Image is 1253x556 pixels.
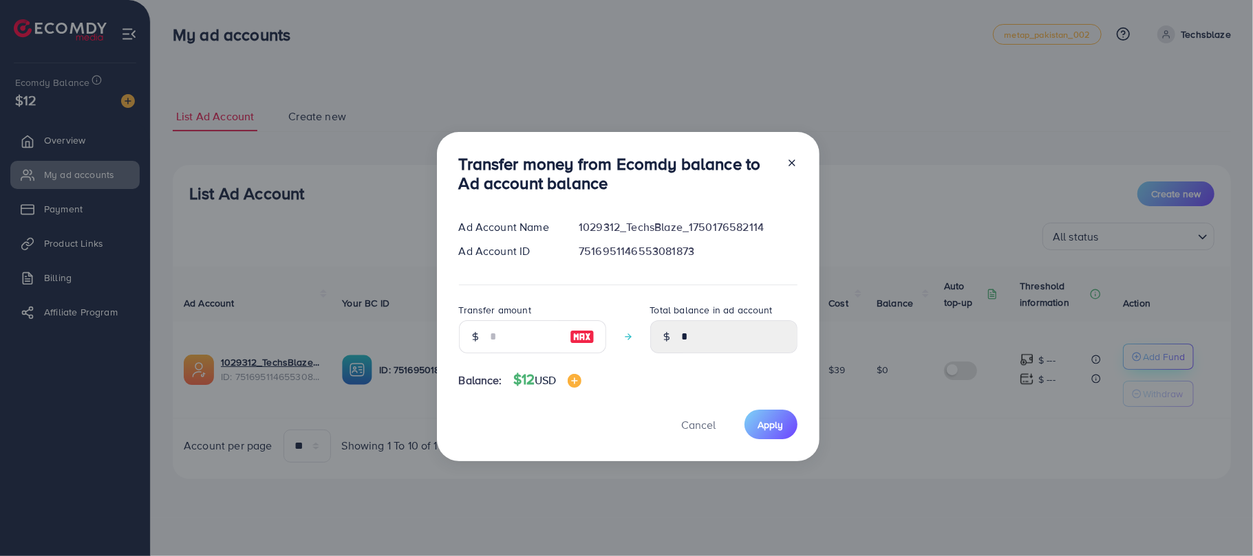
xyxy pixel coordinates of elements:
h3: Transfer money from Ecomdy balance to Ad account balance [459,154,775,194]
label: Total balance in ad account [650,303,773,317]
button: Cancel [665,410,733,439]
img: image [568,374,581,388]
span: Balance: [459,372,502,388]
span: Apply [758,418,784,432]
h4: $12 [513,371,581,388]
div: 7516951146553081873 [568,243,808,259]
span: Cancel [682,417,716,432]
span: USD [535,372,556,388]
div: 1029312_TechsBlaze_1750176582114 [568,219,808,235]
label: Transfer amount [459,303,531,317]
div: Ad Account Name [448,219,568,235]
iframe: Chat [1195,494,1243,546]
div: Ad Account ID [448,243,568,259]
img: image [570,329,595,345]
button: Apply [745,410,797,439]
